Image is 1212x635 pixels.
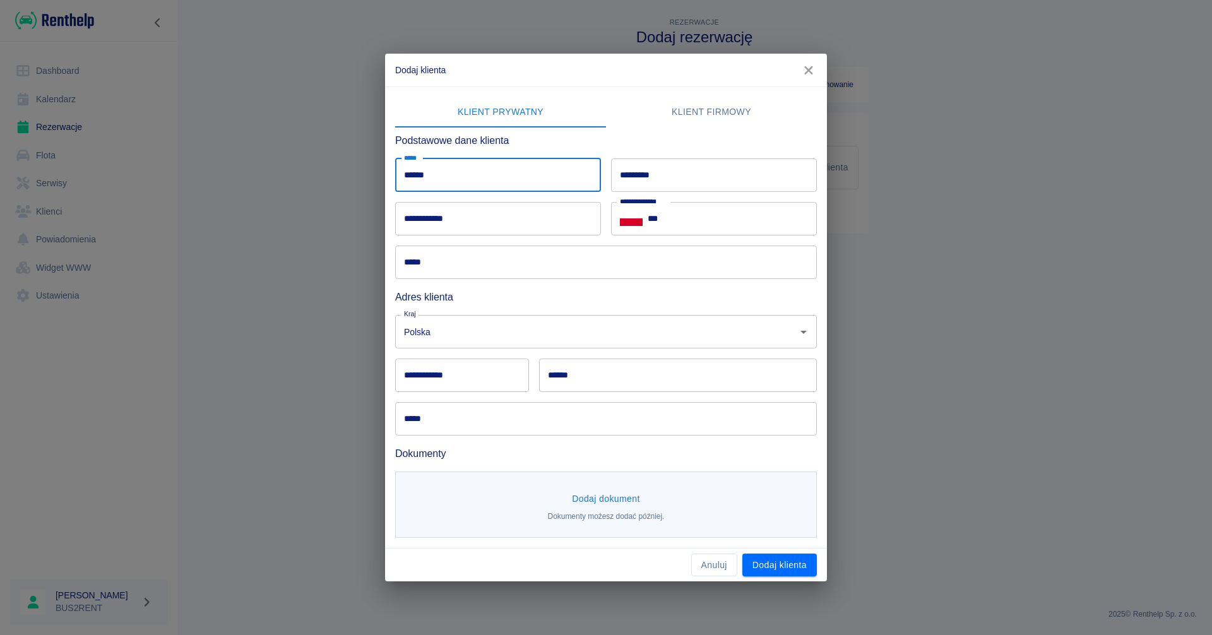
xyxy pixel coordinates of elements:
button: Dodaj dokument [567,487,645,511]
button: Dodaj klienta [742,554,817,577]
h6: Dokumenty [395,446,817,461]
label: Kraj [404,309,416,319]
button: Select country [620,209,643,228]
div: lab API tabs example [395,97,817,128]
button: Klient firmowy [606,97,817,128]
h6: Adres klienta [395,289,817,305]
h6: Podstawowe dane klienta [395,133,817,148]
button: Klient prywatny [395,97,606,128]
h2: Dodaj klienta [385,54,827,86]
button: Anuluj [691,554,737,577]
p: Dokumenty możesz dodać później. [548,511,665,522]
button: Otwórz [795,323,812,341]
